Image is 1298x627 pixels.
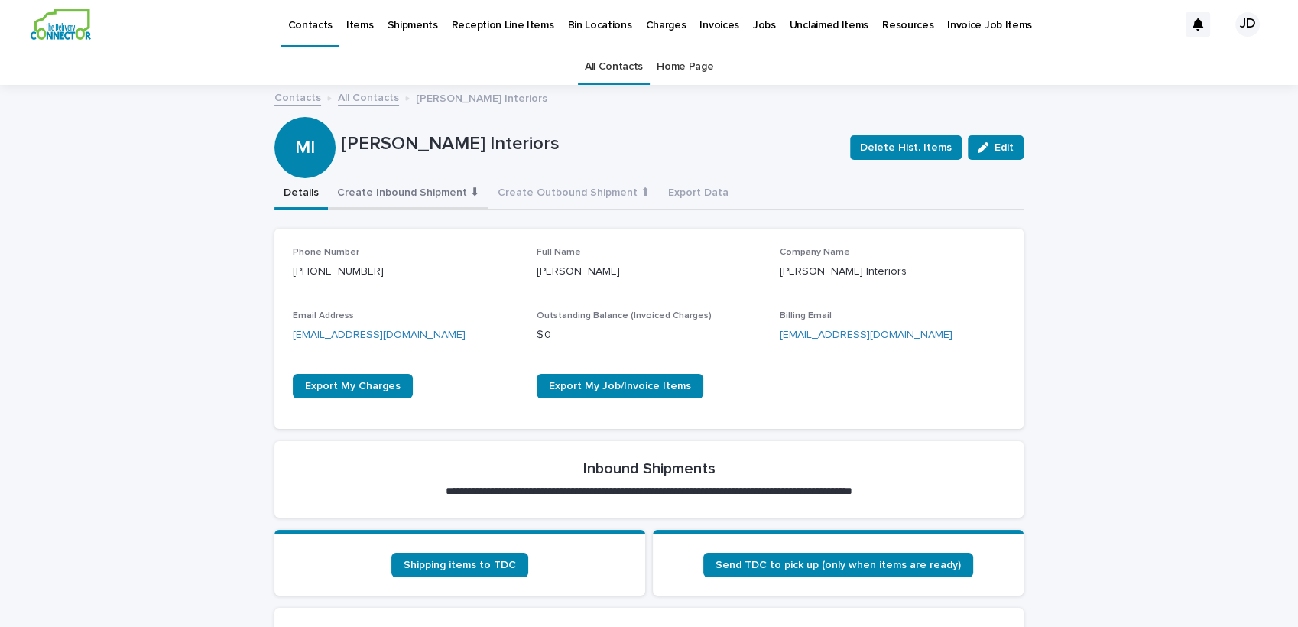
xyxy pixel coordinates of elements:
span: Billing Email [780,311,832,320]
p: [PERSON_NAME] [537,264,762,280]
span: Full Name [537,248,581,257]
a: [EMAIL_ADDRESS][DOMAIN_NAME] [780,330,952,340]
button: Delete Hist. Items [850,135,962,160]
span: Send TDC to pick up (only when items are ready) [716,560,961,570]
p: [PERSON_NAME] Interiors [780,264,1005,280]
button: Details [274,178,328,210]
img: aCWQmA6OSGG0Kwt8cj3c [31,9,91,40]
a: Export My Job/Invoice Items [537,374,703,398]
span: Shipping items to TDC [404,560,516,570]
button: Export Data [659,178,738,210]
a: All Contacts [585,49,643,85]
span: Delete Hist. Items [860,140,952,155]
a: [PHONE_NUMBER] [293,266,384,277]
p: [PERSON_NAME] Interiors [342,133,838,155]
span: Edit [995,142,1014,153]
a: All Contacts [338,88,399,106]
a: Home Page [657,49,713,85]
span: Company Name [780,248,850,257]
a: Export My Charges [293,374,413,398]
div: MI [274,75,336,158]
span: Outstanding Balance (Invoiced Charges) [537,311,712,320]
span: Email Address [293,311,354,320]
button: Edit [968,135,1024,160]
span: Export My Job/Invoice Items [549,381,691,391]
button: Create Inbound Shipment ⬇ [328,178,488,210]
h2: Inbound Shipments [583,460,716,478]
p: $ 0 [537,327,762,343]
p: [PERSON_NAME] Interiors [416,89,547,106]
div: JD [1235,12,1260,37]
a: [EMAIL_ADDRESS][DOMAIN_NAME] [293,330,466,340]
span: Export My Charges [305,381,401,391]
a: Contacts [274,88,321,106]
span: Phone Number [293,248,359,257]
button: Create Outbound Shipment ⬆ [488,178,659,210]
a: Shipping items to TDC [391,553,528,577]
a: Send TDC to pick up (only when items are ready) [703,553,973,577]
